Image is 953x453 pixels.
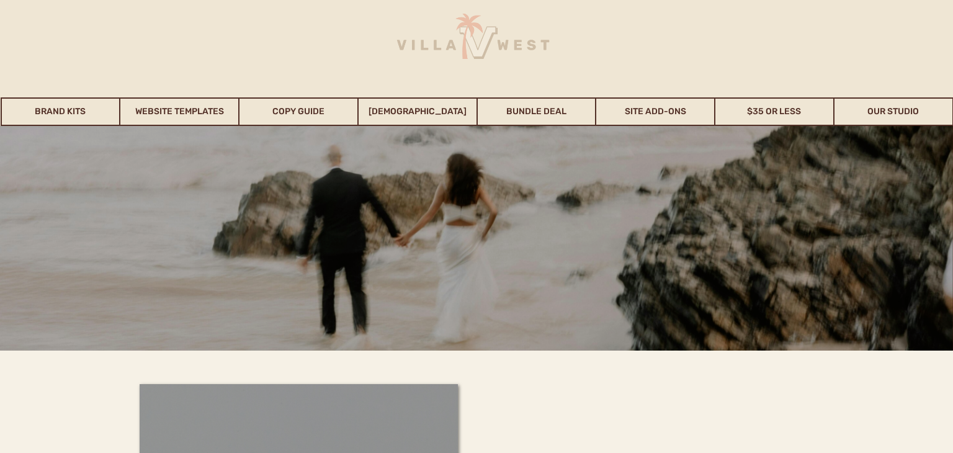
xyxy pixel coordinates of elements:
a: Site Add-Ons [596,97,714,126]
a: Our Studio [834,97,952,126]
a: [DEMOGRAPHIC_DATA] [359,97,476,126]
a: Website Templates [120,97,238,126]
a: Copy Guide [239,97,357,126]
a: Bundle Deal [478,97,596,126]
a: $35 or Less [715,97,833,126]
a: Brand Kits [2,97,120,126]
